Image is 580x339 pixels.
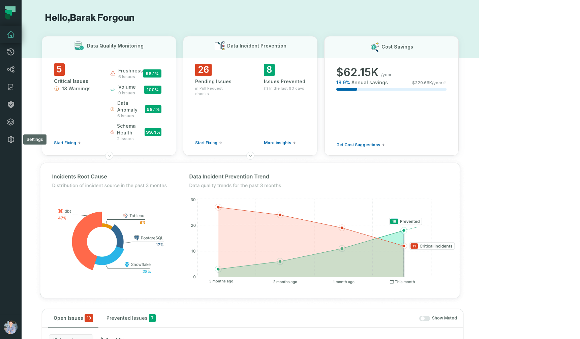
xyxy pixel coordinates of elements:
span: Start Fixing [195,140,217,146]
a: Start Fixing [195,140,222,146]
span: 6 issues [118,74,143,80]
span: 6 issues [117,113,145,119]
span: 5 [54,63,65,76]
span: Annual savings [352,79,388,86]
span: 0 issues [118,90,136,96]
button: Open Issues [48,309,98,327]
span: 98.1 % [143,69,161,78]
span: 99.4 % [145,128,161,136]
span: 26 [195,64,212,76]
img: Top graphs 1 [28,151,472,311]
span: in Pull Request checks [195,86,237,96]
div: Critical Issues [54,78,98,85]
div: Settings [23,134,47,145]
h3: Data Incident Prevention [227,42,286,49]
span: 18 Warnings [62,85,91,92]
span: volume [118,84,136,90]
span: More insights [264,140,291,146]
button: Data Quality Monitoring5Critical Issues18 WarningsStart Fixingfreshness6 issues98.1%volume0 issue... [42,36,176,156]
h3: Cost Savings [381,43,413,50]
div: Show Muted [164,315,457,321]
span: In the last 90 days [269,86,304,91]
a: Start Fixing [54,140,81,146]
a: Get Cost Suggestions [336,142,385,148]
span: 100 % [144,86,161,94]
button: Data Incident Prevention26Pending Issuesin Pull Request checksStart Fixing8Issues PreventedIn the... [183,36,317,156]
span: $ 329.66K /year [412,80,442,86]
span: $ 62.15K [336,66,378,79]
span: freshness [118,67,143,74]
button: Cost Savings$62.15K/year18.9%Annual savings$329.66K/yearGet Cost Suggestions [324,36,459,156]
div: Issues Prevented [264,78,306,85]
div: Pending Issues [195,78,237,85]
span: 7 [149,314,156,322]
span: Start Fixing [54,140,76,146]
span: 8 [264,64,275,76]
span: schema health [117,123,145,136]
h3: Data Quality Monitoring [87,42,144,49]
img: avatar of Alon Nafta [4,320,18,334]
span: /year [381,72,392,78]
a: More insights [264,140,296,146]
span: Get Cost Suggestions [336,142,380,148]
span: 18.9 % [336,79,350,86]
span: 2 issues [117,136,145,142]
span: data anomaly [117,100,145,113]
span: 98.1 % [145,105,161,113]
button: Prevented Issues [101,309,161,327]
span: critical issues and errors combined [85,314,93,322]
h1: Hello, Barak Forgoun [42,12,459,24]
